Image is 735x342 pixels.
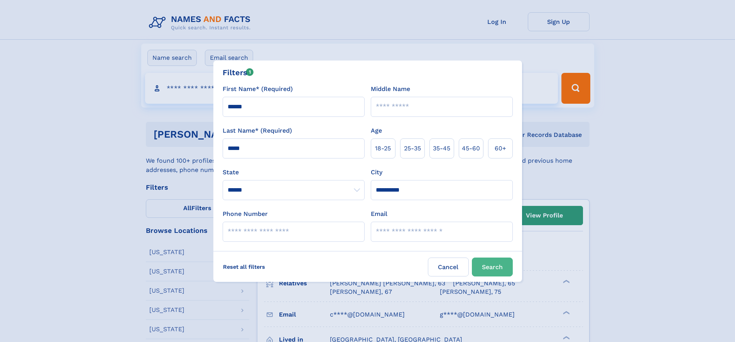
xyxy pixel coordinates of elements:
[428,258,469,276] label: Cancel
[495,144,506,153] span: 60+
[472,258,513,276] button: Search
[371,168,382,177] label: City
[223,67,254,78] div: Filters
[223,168,365,177] label: State
[375,144,391,153] span: 18‑25
[404,144,421,153] span: 25‑35
[433,144,450,153] span: 35‑45
[371,84,410,94] label: Middle Name
[371,209,387,219] label: Email
[223,126,292,135] label: Last Name* (Required)
[371,126,382,135] label: Age
[223,209,268,219] label: Phone Number
[223,84,293,94] label: First Name* (Required)
[462,144,480,153] span: 45‑60
[218,258,270,276] label: Reset all filters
